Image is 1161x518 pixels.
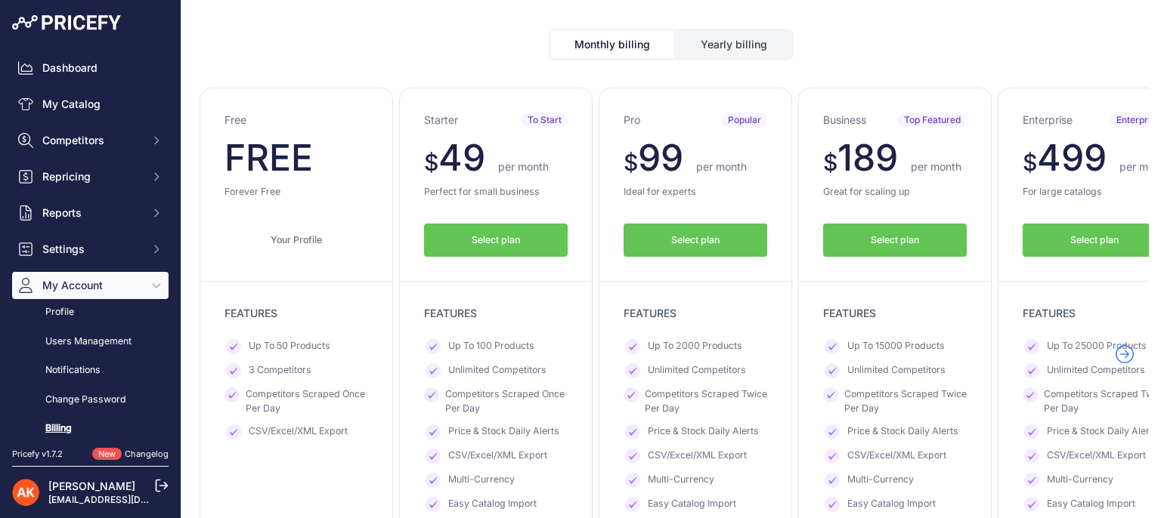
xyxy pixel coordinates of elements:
span: Select plan [871,233,919,248]
a: Notifications [12,357,169,384]
button: Yearly billing [676,30,792,59]
button: My Account [12,272,169,299]
span: $ [424,149,438,176]
h3: Free [224,113,246,128]
span: CSV/Excel/XML Export [448,449,547,464]
span: Up To 25000 Products [1047,339,1147,354]
span: Competitors [42,133,141,148]
span: Settings [42,242,141,257]
a: My Catalog [12,91,169,118]
button: Repricing [12,163,169,190]
p: FEATURES [823,306,967,321]
span: Up To 15000 Products [847,339,945,354]
span: Up To 2000 Products [648,339,742,354]
span: per month [498,160,549,173]
span: Select plan [1070,233,1119,248]
a: Your Profile [224,224,368,257]
a: Dashboard [12,54,169,82]
p: Perfect for small business [424,185,568,199]
span: Competitors Scraped Twice Per Day [645,387,767,415]
span: Unlimited Competitors [648,363,746,378]
span: per month [696,160,747,173]
span: 99 [638,135,683,180]
p: FEATURES [224,306,368,321]
span: Competitors Scraped Twice Per Day [844,387,967,415]
span: Price & Stock Daily Alerts [1047,424,1158,439]
span: Easy Catalog Import [448,497,537,512]
span: New [92,448,122,461]
h3: Business [823,113,866,128]
span: Price & Stock Daily Alerts [648,424,759,439]
span: per month [911,160,961,173]
span: Multi-Currency [847,473,914,488]
span: Easy Catalog Import [847,497,936,512]
span: Easy Catalog Import [648,497,736,512]
button: Settings [12,236,169,263]
button: Competitors [12,127,169,154]
div: Pricefy v1.7.2 [12,448,63,461]
button: Reports [12,199,169,227]
a: Change Password [12,387,169,413]
a: [EMAIL_ADDRESS][DOMAIN_NAME] [48,494,206,505]
img: Pricefy Logo [12,15,121,30]
span: FREE [224,135,313,180]
span: $ [823,149,837,176]
span: CSV/Excel/XML Export [648,449,747,464]
span: 49 [438,135,485,180]
h3: Starter [424,113,458,128]
span: CSV/Excel/XML Export [1047,449,1146,464]
span: 3 Competitors [249,363,311,378]
p: Forever Free [224,185,368,199]
span: CSV/Excel/XML Export [249,424,348,439]
span: 189 [837,135,898,180]
p: Great for scaling up [823,185,967,199]
p: Ideal for experts [624,185,767,199]
span: Easy Catalog Import [1047,497,1135,512]
span: Repricing [42,169,141,184]
span: To Start [522,113,568,128]
button: Select plan [624,224,767,257]
span: Up To 50 Products [249,339,330,354]
button: Monthly billing [550,30,674,59]
a: Changelog [125,449,169,459]
span: My Account [42,278,141,293]
span: Competitors Scraped Once Per Day [246,387,368,415]
span: Unlimited Competitors [448,363,546,378]
h3: Enterprise [1023,113,1073,128]
span: Unlimited Competitors [847,363,946,378]
span: Multi-Currency [448,473,515,488]
span: Multi-Currency [648,473,714,488]
span: Popular [722,113,767,128]
p: FEATURES [624,306,767,321]
a: Billing [12,415,169,442]
span: Select plan [671,233,720,248]
span: Select plan [472,233,520,248]
span: $ [1023,149,1037,176]
a: Profile [12,299,169,325]
span: Reports [42,205,141,220]
span: Competitors Scraped Once Per Day [445,387,568,415]
span: CSV/Excel/XML Export [847,449,946,464]
h3: Pro [624,113,640,128]
span: Price & Stock Daily Alerts [448,424,559,439]
a: [PERSON_NAME] [48,479,135,492]
a: Users Management [12,328,169,355]
p: FEATURES [424,306,568,321]
button: Select plan [424,224,568,257]
span: Top Featured [898,113,967,128]
span: 499 [1037,135,1107,180]
span: Multi-Currency [1047,473,1113,488]
button: Select plan [823,224,967,257]
span: $ [624,149,638,176]
span: Up To 100 Products [448,339,534,354]
span: Price & Stock Daily Alerts [847,424,958,439]
span: Unlimited Competitors [1047,363,1145,378]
